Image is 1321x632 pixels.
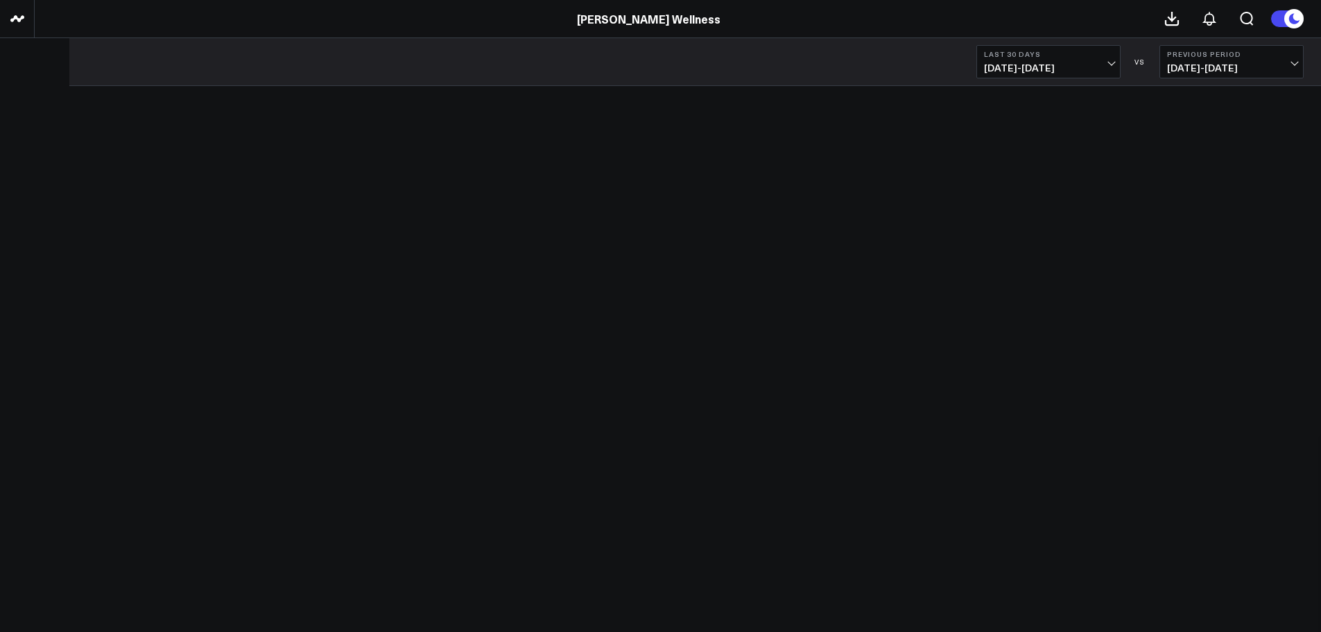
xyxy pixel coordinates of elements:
[984,50,1113,58] b: Last 30 Days
[1159,45,1304,78] button: Previous Period[DATE]-[DATE]
[1128,58,1152,66] div: VS
[976,45,1121,78] button: Last 30 Days[DATE]-[DATE]
[1167,62,1296,74] span: [DATE] - [DATE]
[1167,50,1296,58] b: Previous Period
[984,62,1113,74] span: [DATE] - [DATE]
[577,11,720,26] a: [PERSON_NAME] Wellness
